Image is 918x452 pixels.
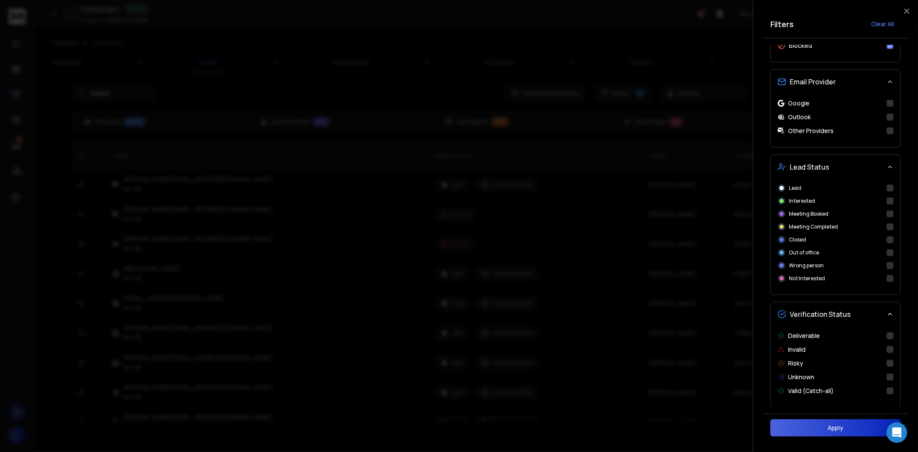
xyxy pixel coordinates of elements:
p: Closed [789,236,806,243]
p: Meeting Completed [789,223,838,230]
h2: Filters [770,18,794,30]
p: Unknown [788,373,814,381]
p: Interested [789,198,815,204]
div: Lead Status [771,179,900,294]
button: Clear All [864,15,901,33]
p: Blocked [789,41,812,50]
button: Verification Status [771,302,900,326]
span: Lead Status [790,162,829,172]
p: Meeting Booked [789,211,828,217]
div: Verification Status [771,326,900,407]
p: Risky [788,359,803,368]
div: Email Provider [771,94,900,147]
button: Lead Status [771,155,900,179]
div: Open Intercom Messenger [887,422,907,443]
p: Google [788,99,810,108]
p: Wrong person [789,262,824,269]
p: Out of office [789,249,819,256]
p: Valid (Catch-all) [788,387,834,395]
p: Deliverable [788,331,820,340]
p: Other Providers [788,127,834,135]
button: Apply [770,419,901,437]
p: Outlook [788,113,811,121]
span: Email Provider [790,77,836,87]
span: Verification Status [790,309,851,319]
p: Invalid [788,345,806,354]
button: Email Provider [771,70,900,94]
p: Lead [789,185,801,192]
p: Not Interested [789,275,825,282]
